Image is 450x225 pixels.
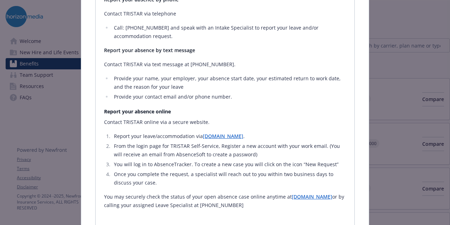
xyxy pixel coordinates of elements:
[112,160,346,169] li: You will log in to AbsenceTracker. To create a new case you will click on the icon “New Request”
[104,193,346,210] p: You may securely check the status of your open absence case online anytime at or by calling your ...
[292,193,332,200] a: [DOMAIN_NAME]
[203,133,243,139] a: [DOMAIN_NAME]
[104,118,346,126] p: Contact TRISTAR online via a secure website.
[112,170,346,187] li: Once you complete the request, a specialist will reach out to you within two business days to dis...
[112,24,346,40] li: Call: [PHONE_NUMBER] and speak with an Intake Specialist to report your leave and/or accommodatio...
[104,10,346,18] p: Contact TRISTAR via telephone
[112,142,346,159] li: From the login page for TRISTAR Self-Service, Register a new account with your work email. (You w...
[112,74,346,91] li: Provide your name, your employer, your absence start date, your estimated return to work date, an...
[112,132,346,140] li: Report your leave/accommodation via .
[104,108,171,115] strong: Report your absence online
[112,93,346,101] li: Provide your contact email and/or phone number.
[104,60,346,69] p: Contact TRISTAR via text message at [PHONE_NUMBER].
[104,47,195,54] strong: Report your absence by text message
